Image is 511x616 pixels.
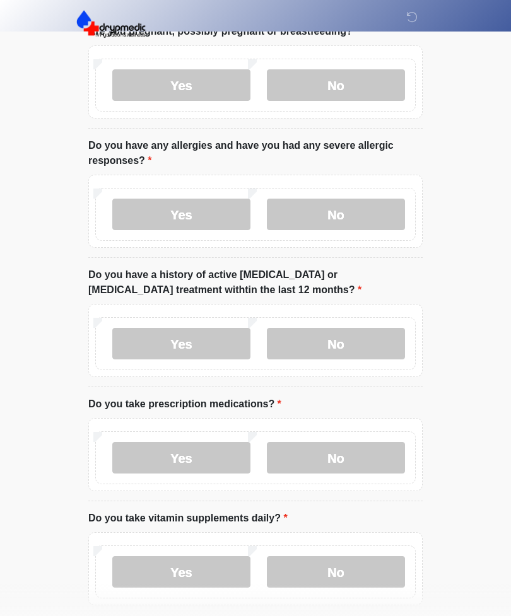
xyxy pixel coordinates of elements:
[267,556,405,588] label: No
[88,138,423,168] label: Do you have any allergies and have you had any severe allergic responses?
[267,199,405,230] label: No
[88,511,288,526] label: Do you take vitamin supplements daily?
[267,442,405,474] label: No
[88,267,423,298] label: Do you have a history of active [MEDICAL_DATA] or [MEDICAL_DATA] treatment withtin the last 12 mo...
[88,397,281,412] label: Do you take prescription medications?
[267,69,405,101] label: No
[112,556,250,588] label: Yes
[112,69,250,101] label: Yes
[112,199,250,230] label: Yes
[267,328,405,359] label: No
[112,328,250,359] label: Yes
[76,9,146,38] img: DrypMedic IV Hydration & Wellness Logo
[112,442,250,474] label: Yes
